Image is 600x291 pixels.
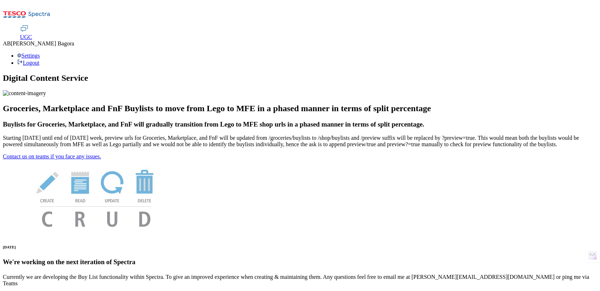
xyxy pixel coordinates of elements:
[20,34,32,40] span: UGC
[17,53,40,59] a: Settings
[17,60,39,66] a: Logout
[11,40,74,46] span: [PERSON_NAME] Bagora
[3,135,597,148] p: Starting [DATE] until end of [DATE] week, preview urls for Groceries, Marketplace, and FnF will b...
[3,160,189,235] img: News Image
[3,245,597,249] h6: [DATE]
[3,104,597,113] h2: Groceries, Marketplace and FnF Buylists to move from Lego to MFE in a phased manner in terms of s...
[3,40,11,46] span: AB
[3,90,46,97] img: content-imagery
[3,73,597,83] h1: Digital Content Service
[3,120,597,128] h3: Buylists for Groceries, Marketplace, and FnF will gradually transition from Lego to MFE shop urls...
[3,274,597,287] p: Currently we are developing the Buy List functionality within Spectra. To give an improved experi...
[20,25,32,40] a: UGC
[3,258,597,266] h3: We're working on the next iteration of Spectra
[3,153,101,159] a: Contact us on teams if you face any issues.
